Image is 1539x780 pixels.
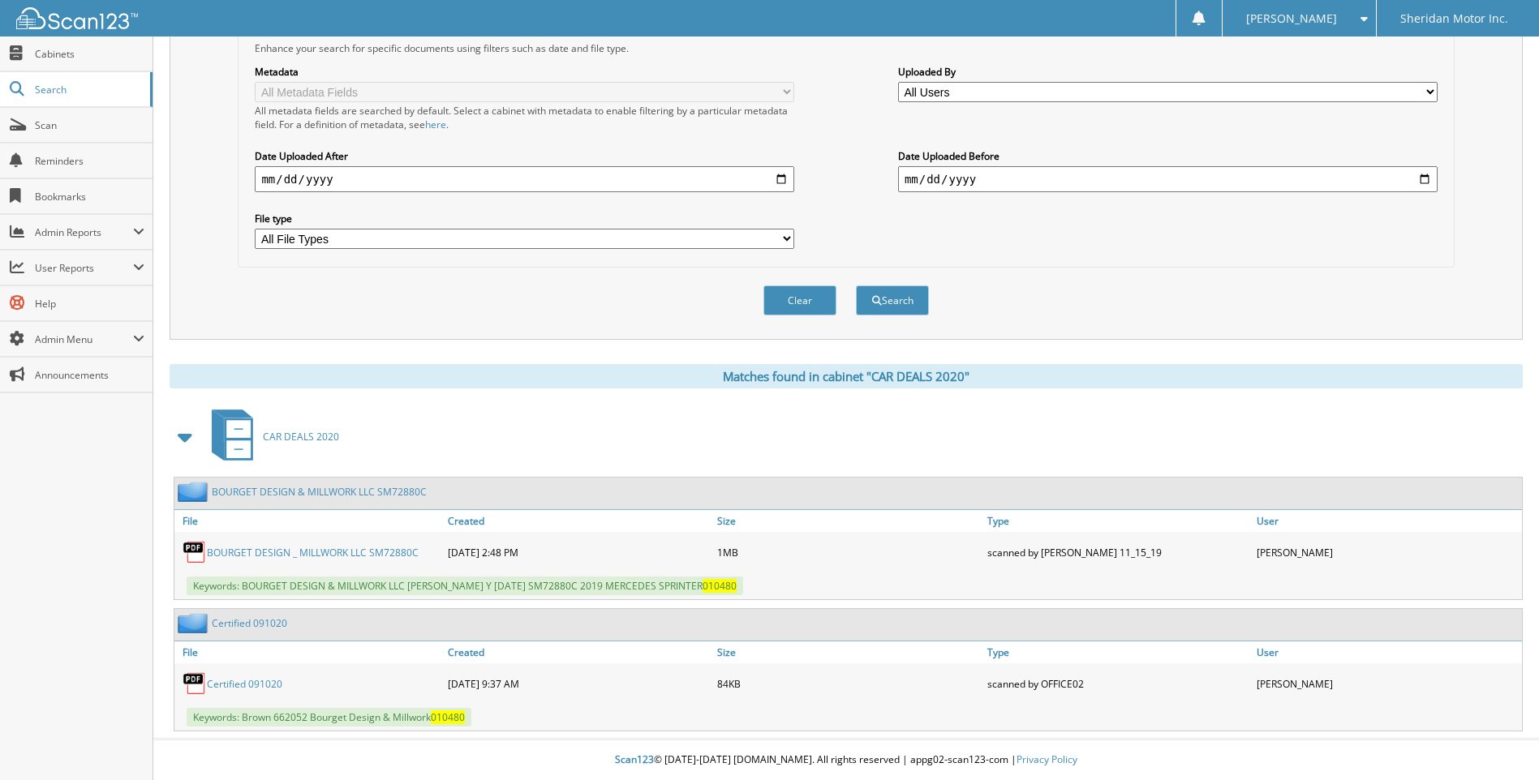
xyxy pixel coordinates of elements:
div: 1MB [713,536,982,568]
span: Keywords: BOURGET DESIGN & MILLWORK LLC [PERSON_NAME] Y [DATE] SM72880C 2019 MERCEDES SPRINTER [187,576,743,595]
a: Certified 091020 [207,677,282,691]
div: [PERSON_NAME] [1253,536,1522,568]
div: scanned by [PERSON_NAME] 11_15_19 [983,536,1253,568]
label: Date Uploaded Before [898,149,1438,163]
span: CAR DEALS 2020 [263,430,339,444]
a: User [1253,641,1522,663]
div: All metadata fields are searched by default. Select a cabinet with metadata to enable filtering b... [255,104,794,131]
span: Scan123 [615,752,654,766]
a: BOURGET DESIGN & MILLWORK LLC SM72880C [212,485,427,499]
a: User [1253,510,1522,532]
a: here [425,118,446,131]
a: Created [444,510,713,532]
div: Enhance your search for specific documents using filters such as date and file type. [247,41,1445,55]
span: 010480 [431,710,465,724]
input: start [255,166,794,192]
div: scanned by OFFICE02 [983,667,1253,700]
div: © [DATE]-[DATE] [DOMAIN_NAME]. All rights reserved | appg02-scan123-com | [153,740,1539,780]
img: scan123-logo-white.svg [16,7,138,29]
span: Keywords: Brown 662052 Bourget Design & Millwork [187,708,471,726]
a: File [174,510,444,532]
span: Scan [35,118,144,132]
span: Announcements [35,368,144,382]
span: Admin Menu [35,332,133,346]
button: Clear [763,285,836,315]
a: Type [983,641,1253,663]
a: Type [983,510,1253,532]
input: end [898,166,1438,192]
span: Admin Reports [35,225,133,239]
label: Uploaded By [898,65,1438,79]
div: [PERSON_NAME] [1253,667,1522,700]
a: File [174,641,444,663]
label: Metadata [255,65,794,79]
span: Cabinets [35,47,144,61]
a: Certified 091020 [212,616,287,630]
span: 010480 [703,579,737,593]
div: Matches found in cabinet "CAR DEALS 2020" [170,364,1523,388]
span: Help [35,297,144,311]
a: CAR DEALS 2020 [202,405,339,469]
img: PDF.png [183,540,207,564]
span: Search [35,83,142,96]
a: Created [444,641,713,663]
span: User Reports [35,261,133,275]
div: 84KB [713,667,982,700]
a: Size [713,510,982,532]
a: BOURGET DESIGN _ MILLWORK LLC SM72880C [207,546,419,559]
label: Date Uploaded After [255,149,794,163]
div: [DATE] 2:48 PM [444,536,713,568]
div: [DATE] 9:37 AM [444,667,713,700]
img: PDF.png [183,671,207,696]
img: folder2.png [178,613,212,633]
span: Sheridan Motor Inc. [1400,14,1508,24]
button: Search [856,285,929,315]
span: Reminders [35,154,144,168]
img: folder2.png [178,482,212,502]
a: Privacy Policy [1017,752,1077,766]
a: Size [713,641,982,663]
span: Bookmarks [35,190,144,204]
label: File type [255,212,794,225]
span: [PERSON_NAME] [1246,14,1337,24]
